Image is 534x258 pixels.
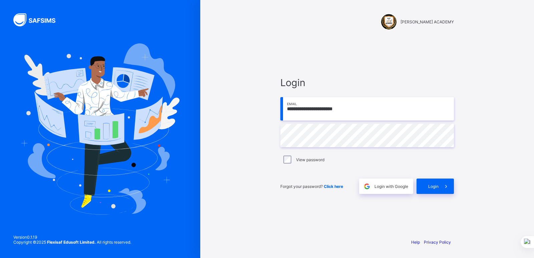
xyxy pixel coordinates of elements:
a: Click here [324,184,343,189]
span: Login with Google [374,184,408,189]
span: Forgot your password? [280,184,343,189]
img: Hero Image [21,43,180,214]
span: Login [280,77,454,88]
img: google.396cfc9801f0270233282035f929180a.svg [363,183,371,190]
a: Help [411,240,420,245]
span: Copyright © 2025 All rights reserved. [13,240,131,245]
a: Privacy Policy [424,240,451,245]
span: Version 0.1.19 [13,235,131,240]
label: View password [296,157,324,162]
span: [PERSON_NAME] ACADEMY [400,19,454,24]
span: Login [428,184,439,189]
strong: Flexisaf Edusoft Limited. [47,240,96,245]
img: SAFSIMS Logo [13,13,63,26]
